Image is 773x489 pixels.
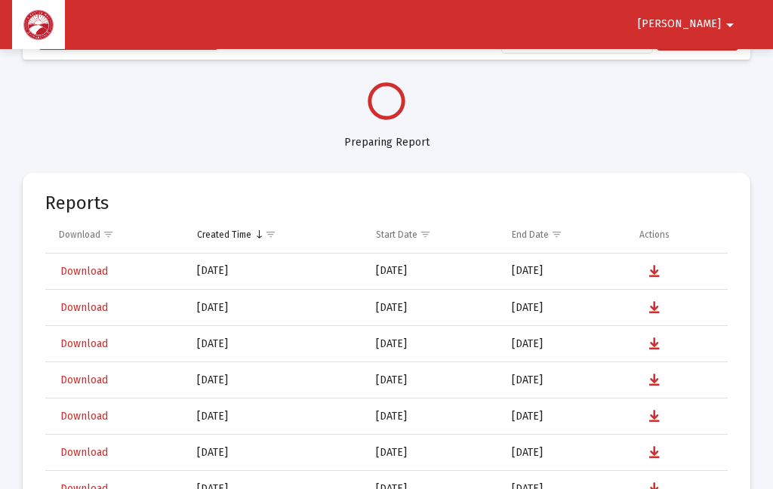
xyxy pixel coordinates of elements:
span: Download [60,265,108,278]
span: Show filter options for column 'Start Date' [420,229,431,240]
td: Column Start Date [365,217,501,253]
span: Download [60,301,108,314]
span: [PERSON_NAME] [638,18,721,31]
div: [DATE] [197,300,354,315]
td: [DATE] [365,290,501,326]
div: Created Time [197,229,251,241]
td: [DATE] [501,254,629,290]
div: [DATE] [197,409,354,424]
td: [DATE] [365,362,501,398]
td: Column Actions [629,217,728,253]
td: Column End Date [501,217,629,253]
span: Download [60,337,108,350]
span: Download [60,410,108,423]
span: Show filter options for column 'Download' [103,229,114,240]
div: End Date [512,229,549,241]
td: [DATE] [365,398,501,435]
div: Download [59,229,100,241]
td: Column Created Time [186,217,365,253]
div: [DATE] [197,263,354,278]
td: Column Download [45,217,186,253]
td: [DATE] [501,362,629,398]
div: Actions [639,229,670,241]
td: [DATE] [365,254,501,290]
span: Show filter options for column 'Created Time' [265,229,276,240]
div: [DATE] [197,373,354,388]
span: Download [60,374,108,386]
div: Start Date [376,229,417,241]
div: [DATE] [197,445,354,460]
span: Download [60,446,108,459]
mat-card-title: Reports [45,195,109,211]
button: [PERSON_NAME] [620,9,757,39]
td: [DATE] [501,290,629,326]
td: [DATE] [501,326,629,362]
div: [DATE] [197,337,354,352]
td: [DATE] [365,326,501,362]
mat-icon: arrow_drop_down [721,10,739,40]
td: [DATE] [501,435,629,471]
td: [DATE] [365,435,501,471]
span: Show filter options for column 'End Date' [551,229,562,240]
div: Preparing Report [23,120,750,150]
img: Dashboard [23,10,54,40]
td: [DATE] [501,398,629,435]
